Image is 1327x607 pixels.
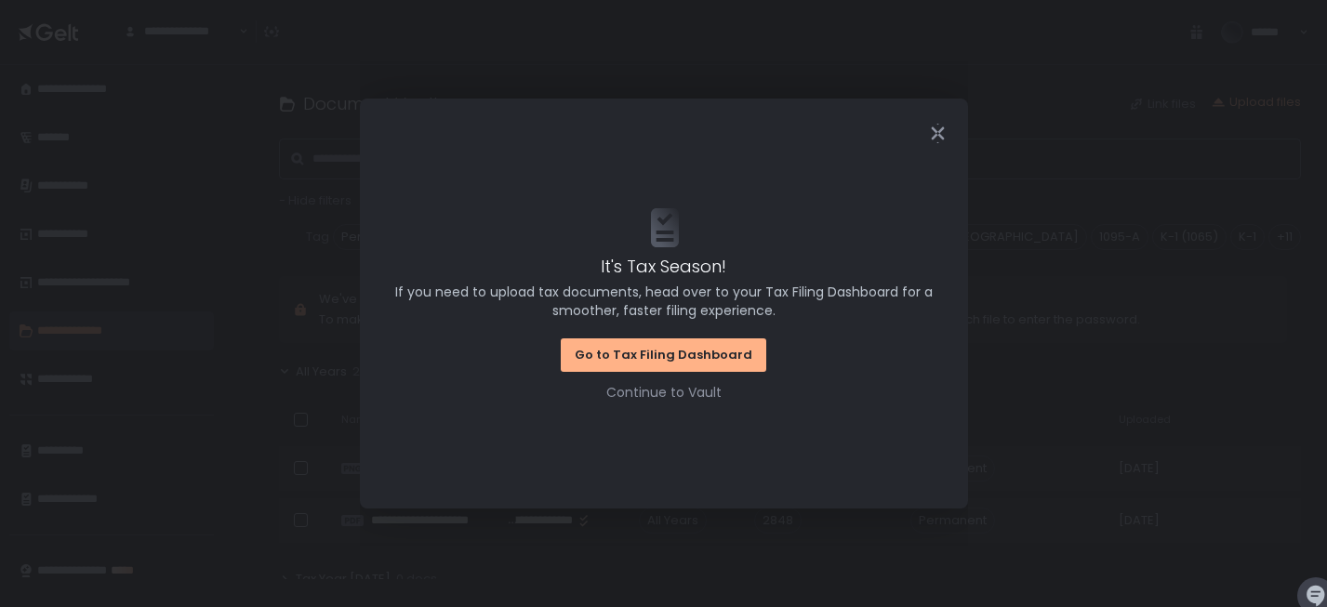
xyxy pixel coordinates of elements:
[386,283,942,320] span: If you need to upload tax documents, head over to your Tax Filing Dashboard for a smoother, faste...
[561,338,766,372] button: Go to Tax Filing Dashboard
[575,347,752,363] div: Go to Tax Filing Dashboard
[601,254,726,279] span: It's Tax Season!
[909,123,968,144] div: Close
[606,383,722,402] button: Continue to Vault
